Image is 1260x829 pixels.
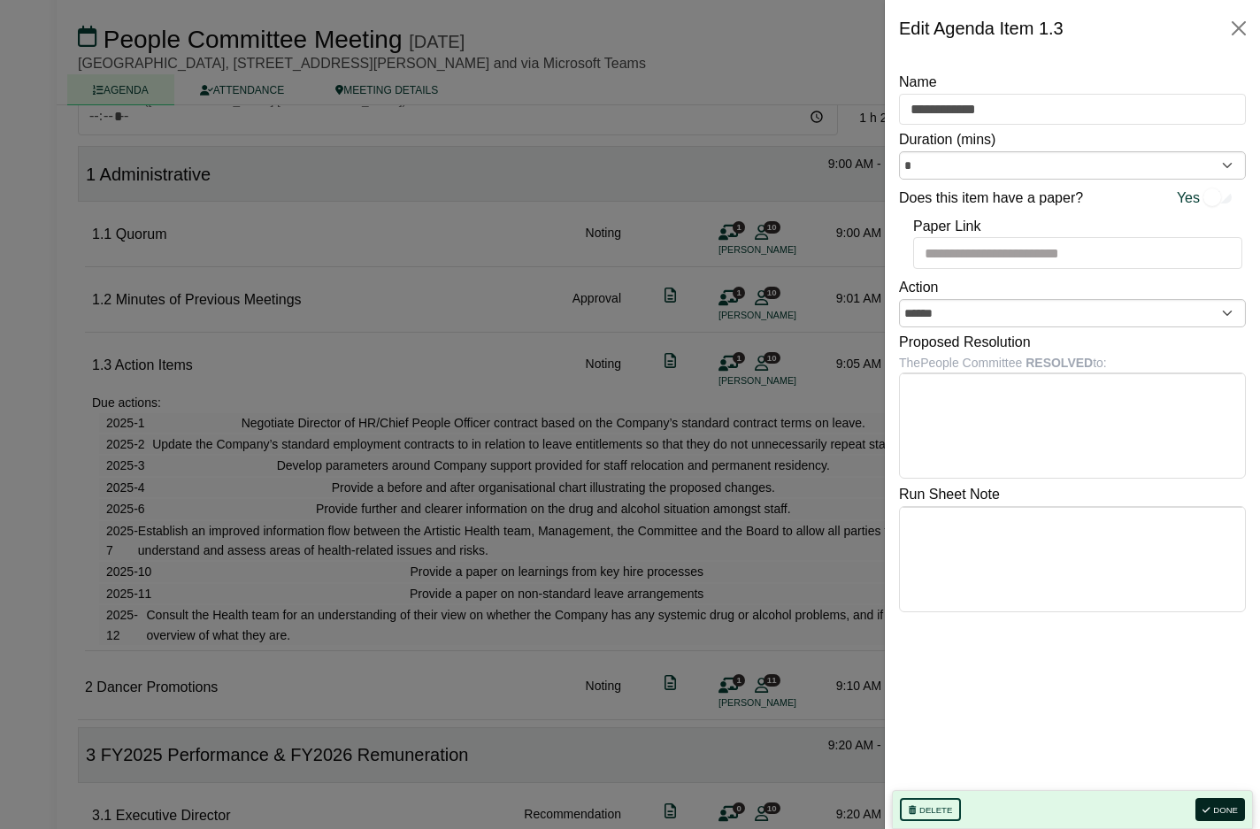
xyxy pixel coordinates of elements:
label: Action [899,276,938,299]
label: Run Sheet Note [899,483,1000,506]
div: The People Committee to: [899,353,1246,372]
label: Paper Link [913,215,981,238]
button: Close [1225,14,1253,42]
label: Duration (mins) [899,128,995,151]
b: RESOLVED [1026,356,1093,370]
div: Edit Agenda Item 1.3 [899,14,1064,42]
button: Delete [900,798,961,821]
label: Name [899,71,937,94]
label: Does this item have a paper? [899,187,1083,210]
button: Done [1195,798,1245,821]
label: Proposed Resolution [899,331,1031,354]
span: Yes [1177,187,1200,210]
